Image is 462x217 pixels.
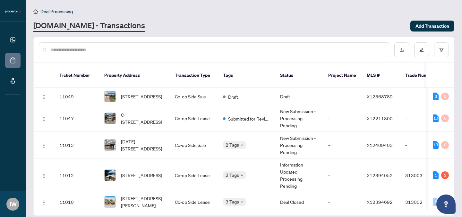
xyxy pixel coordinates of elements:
span: 2 Tags [226,171,239,179]
th: Transaction Type [170,63,218,88]
td: - [323,88,362,105]
span: down [240,200,244,203]
span: edit [419,48,424,52]
span: JW [9,200,17,209]
span: [STREET_ADDRESS][PERSON_NAME] [121,195,165,209]
img: Logo [41,173,47,178]
td: Co-op Side Lease [170,192,218,212]
th: Tags [218,63,275,88]
td: 11047 [54,105,99,132]
div: 0 [441,93,449,100]
th: Project Name [323,63,362,88]
span: Add Transaction [415,21,449,31]
img: Logo [41,143,47,148]
span: home [33,9,38,14]
span: C-[STREET_ADDRESS] [121,111,165,125]
span: X12409403 [367,142,393,148]
td: - [323,105,362,132]
button: download [394,42,409,57]
td: 313002 [400,192,445,212]
th: Property Address [99,63,170,88]
span: down [240,174,244,177]
td: - [323,158,362,192]
img: thumbnail-img [105,196,116,207]
td: 11012 [54,158,99,192]
img: Logo [41,116,47,122]
img: thumbnail-img [105,113,116,124]
span: [STREET_ADDRESS] [121,172,162,179]
button: Logo [39,91,49,102]
td: - [323,192,362,212]
button: Logo [39,197,49,207]
th: MLS # [362,63,400,88]
img: thumbnail-img [105,91,116,102]
button: Add Transaction [410,21,454,32]
span: [DATE]-[STREET_ADDRESS] [121,138,165,152]
span: 2 Tags [226,141,239,149]
button: Logo [39,170,49,180]
img: logo [5,10,21,14]
img: thumbnail-img [105,170,116,181]
span: X12211800 [367,115,393,121]
span: down [240,143,244,147]
td: 313003 [400,158,445,192]
a: [DOMAIN_NAME] - Transactions [33,20,145,32]
td: Co-op Side Lease [170,105,218,132]
button: Open asap [436,194,456,214]
td: Co-op Side Sale [170,88,218,105]
div: 2 [441,171,449,179]
div: 0 [441,114,449,122]
th: Trade Number [400,63,445,88]
td: New Submission - Processing Pending [275,105,323,132]
button: edit [414,42,429,57]
span: Draft [228,93,238,100]
img: Logo [41,95,47,100]
td: Information Updated - Processing Pending [275,158,323,192]
button: Logo [39,113,49,123]
th: Status [275,63,323,88]
td: New Submission - Processing Pending [275,132,323,158]
td: Co-op Side Lease [170,158,218,192]
span: X12394692 [367,199,393,205]
div: 13 [433,141,439,149]
td: 11010 [54,192,99,212]
span: 3 Tags [226,198,239,205]
button: Logo [39,140,49,150]
td: 11013 [54,132,99,158]
td: Draft [275,88,323,105]
div: 0 [441,141,449,149]
span: [STREET_ADDRESS] [121,93,162,100]
div: 3 [433,93,439,100]
span: X12394052 [367,172,393,178]
span: Submitted for Review [228,115,270,122]
img: Logo [41,200,47,205]
span: X12368789 [367,94,393,99]
td: - [323,132,362,158]
td: - [400,132,445,158]
span: filter [439,48,444,52]
td: Deal Closed [275,192,323,212]
button: filter [434,42,449,57]
td: Co-op Side Sale [170,132,218,158]
td: 11049 [54,88,99,105]
span: Deal Processing [40,9,73,14]
td: - [400,88,445,105]
th: Ticket Number [54,63,99,88]
td: - [400,105,445,132]
span: download [399,48,404,52]
img: thumbnail-img [105,140,116,150]
div: 1 [433,171,439,179]
div: 0 [433,198,439,206]
div: 10 [433,114,439,122]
